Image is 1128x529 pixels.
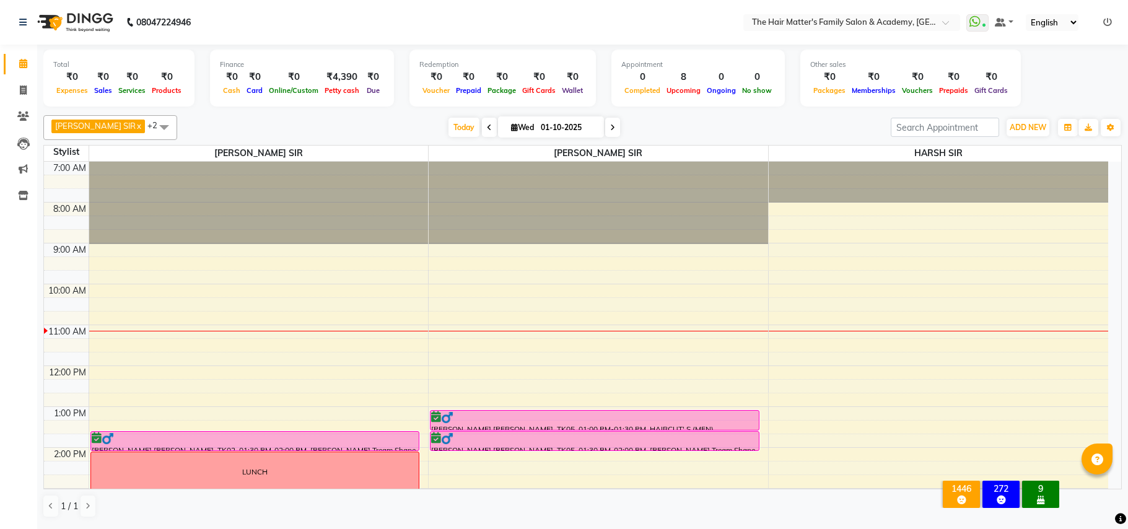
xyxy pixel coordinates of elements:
span: Today [448,118,479,137]
span: Prepaids [936,86,971,95]
span: Gift Cards [971,86,1011,95]
div: ₹0 [849,70,899,84]
div: 0 [704,70,739,84]
span: Expenses [53,86,91,95]
span: Services [115,86,149,95]
div: ₹4,390 [321,70,362,84]
div: 0 [621,70,663,84]
div: [PERSON_NAME] [PERSON_NAME], TK05, 01:30 PM-02:00 PM, [PERSON_NAME] Tream Shape / Clean shave [431,432,759,450]
div: 8 [663,70,704,84]
div: Other sales [810,59,1011,70]
div: ₹0 [53,70,91,84]
div: 1446 [945,483,977,494]
div: [PERSON_NAME] [PERSON_NAME], TK02, 01:30 PM-02:00 PM, [PERSON_NAME] Tream Shape / Clean shave [91,432,419,450]
span: [PERSON_NAME] SIR [89,146,429,161]
span: [PERSON_NAME] SIR [429,146,768,161]
span: Petty cash [321,86,362,95]
div: ₹0 [484,70,519,84]
div: 272 [985,483,1017,494]
span: +2 [147,120,167,130]
div: Stylist [44,146,89,159]
div: ₹0 [971,70,1011,84]
span: Upcoming [663,86,704,95]
div: Finance [220,59,384,70]
span: Packages [810,86,849,95]
div: 9 [1025,483,1057,494]
div: ₹0 [899,70,936,84]
span: HARSH SIR [769,146,1108,161]
div: 0 [739,70,775,84]
span: Gift Cards [519,86,559,95]
img: logo [32,5,116,40]
div: Total [53,59,185,70]
div: ₹0 [91,70,115,84]
div: 8:00 AM [51,203,89,216]
div: 2:00 PM [51,448,89,461]
div: ₹0 [220,70,243,84]
div: ₹0 [810,70,849,84]
input: 2025-10-01 [537,118,599,137]
div: LUNCH [242,466,268,478]
span: No show [739,86,775,95]
div: ₹0 [243,70,266,84]
span: ADD NEW [1010,123,1046,132]
span: Sales [91,86,115,95]
a: x [136,121,141,131]
div: ₹0 [362,70,384,84]
div: ₹0 [453,70,484,84]
b: 08047224946 [136,5,191,40]
div: ₹0 [519,70,559,84]
input: Search Appointment [891,118,999,137]
span: Products [149,86,185,95]
div: [PERSON_NAME] [PERSON_NAME], TK05, 01:00 PM-01:30 PM, HAIRCUT' S (MEN) [431,411,759,430]
span: Due [364,86,383,95]
span: Memberships [849,86,899,95]
span: Wed [508,123,537,132]
iframe: chat widget [1076,479,1116,517]
span: Completed [621,86,663,95]
div: Appointment [621,59,775,70]
div: ₹0 [149,70,185,84]
span: Vouchers [899,86,936,95]
span: Online/Custom [266,86,321,95]
span: 1 / 1 [61,500,78,513]
div: 11:00 AM [46,325,89,338]
span: Voucher [419,86,453,95]
span: Prepaid [453,86,484,95]
div: ₹0 [419,70,453,84]
div: 10:00 AM [46,284,89,297]
div: ₹0 [559,70,586,84]
div: 3:00 PM [51,489,89,502]
div: 9:00 AM [51,243,89,256]
div: ₹0 [936,70,971,84]
div: 7:00 AM [51,162,89,175]
div: ₹0 [266,70,321,84]
span: Package [484,86,519,95]
span: Cash [220,86,243,95]
span: [PERSON_NAME] SIR [55,121,136,131]
div: Redemption [419,59,586,70]
span: Ongoing [704,86,739,95]
button: ADD NEW [1007,119,1049,136]
div: 12:00 PM [46,366,89,379]
span: Wallet [559,86,586,95]
span: Card [243,86,266,95]
div: ₹0 [115,70,149,84]
div: 1:00 PM [51,407,89,420]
